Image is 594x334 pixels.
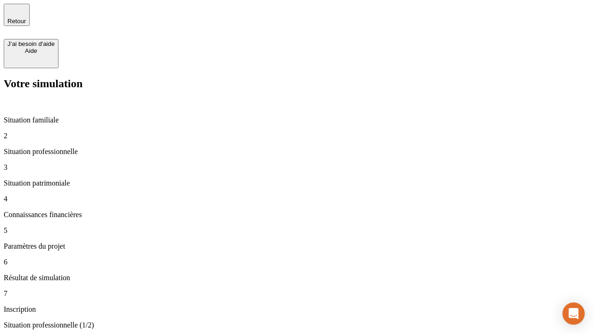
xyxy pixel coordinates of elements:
p: Connaissances financières [4,211,590,219]
p: 2 [4,132,590,140]
button: J’ai besoin d'aideAide [4,39,58,68]
p: Inscription [4,305,590,314]
p: 3 [4,163,590,172]
span: Retour [7,18,26,25]
p: Paramètres du projet [4,242,590,250]
div: Aide [7,47,55,54]
p: Situation professionnelle [4,148,590,156]
button: Retour [4,4,30,26]
div: Open Intercom Messenger [562,302,585,325]
p: Situation patrimoniale [4,179,590,187]
p: 5 [4,226,590,235]
h2: Votre simulation [4,77,590,90]
p: Résultat de simulation [4,274,590,282]
div: J’ai besoin d'aide [7,40,55,47]
p: Situation professionnelle (1/2) [4,321,590,329]
p: 6 [4,258,590,266]
p: Situation familiale [4,116,590,124]
p: 4 [4,195,590,203]
p: 7 [4,289,590,298]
